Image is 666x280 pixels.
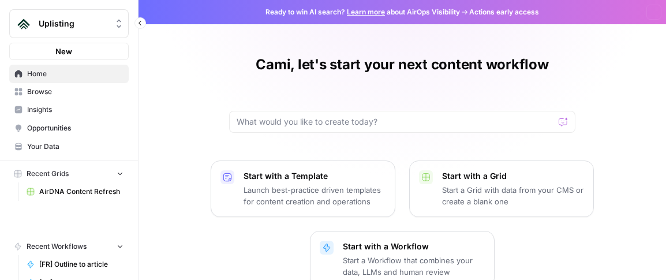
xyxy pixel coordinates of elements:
p: Start a Grid with data from your CMS or create a blank one [442,184,584,207]
a: Learn more [347,8,385,16]
button: Workspace: Uplisting [9,9,129,38]
span: Recent Workflows [27,241,87,252]
a: Opportunities [9,119,129,137]
button: Recent Workflows [9,238,129,255]
p: Start with a Workflow [343,241,485,252]
span: New [55,46,72,57]
span: Insights [27,104,124,115]
span: Your Data [27,141,124,152]
span: AirDNA Content Refresh [39,186,124,197]
a: Your Data [9,137,129,156]
p: Start with a Grid [442,170,584,182]
a: Browse [9,83,129,101]
button: Start with a GridStart a Grid with data from your CMS or create a blank one [409,160,594,217]
span: Uplisting [39,18,108,29]
span: Browse [27,87,124,97]
input: What would you like to create today? [237,116,554,128]
h1: Cami, let's start your next content workflow [256,55,548,74]
span: Opportunities [27,123,124,133]
a: Insights [9,100,129,119]
p: Start with a Template [244,170,386,182]
button: New [9,43,129,60]
a: AirDNA Content Refresh [21,182,129,201]
p: Launch best-practice driven templates for content creation and operations [244,184,386,207]
span: Home [27,69,124,79]
img: Uplisting Logo [13,13,34,34]
p: Start a Workflow that combines your data, LLMs and human review [343,255,485,278]
a: [FR] Outline to article [21,255,129,274]
button: Recent Grids [9,165,129,182]
span: Actions early access [469,7,539,17]
span: Ready to win AI search? about AirOps Visibility [265,7,460,17]
span: Recent Grids [27,169,69,179]
span: [FR] Outline to article [39,259,124,270]
button: Start with a TemplateLaunch best-practice driven templates for content creation and operations [211,160,395,217]
a: Home [9,65,129,83]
